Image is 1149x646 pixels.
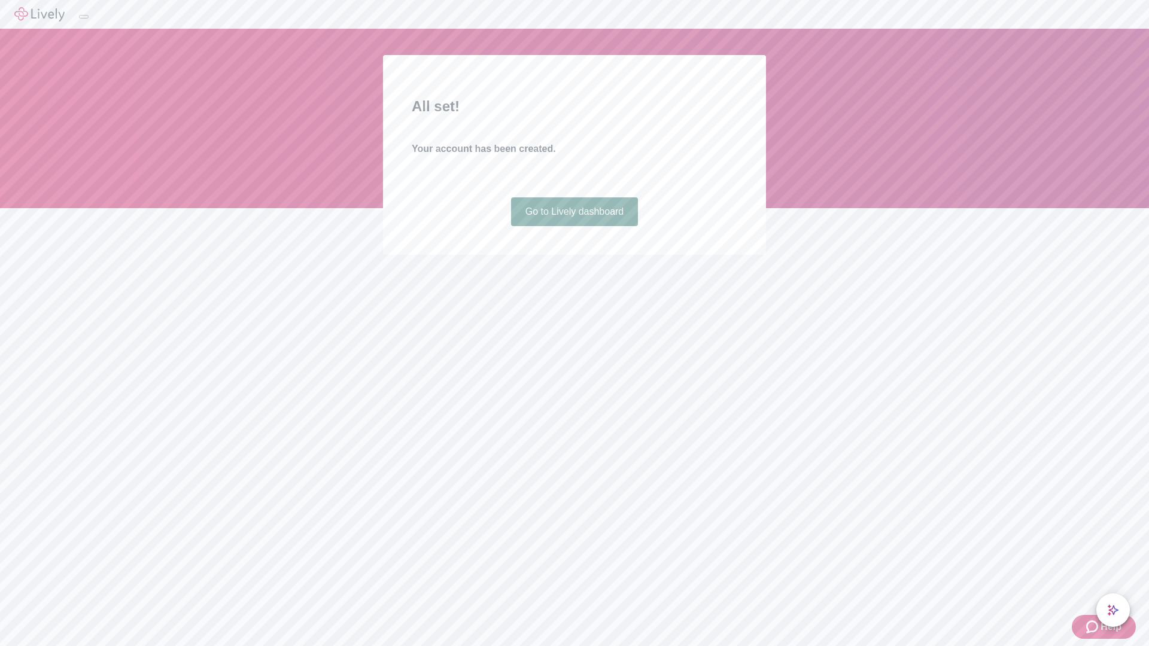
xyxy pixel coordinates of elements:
[1086,620,1101,634] svg: Zendesk support icon
[1096,593,1130,627] button: chat
[14,7,65,22] img: Lively
[412,142,737,156] h4: Your account has been created.
[1101,620,1121,634] span: Help
[511,197,639,226] a: Go to Lively dashboard
[1107,604,1119,616] svg: Lively AI Assistant
[412,96,737,117] h2: All set!
[79,15,89,19] button: Log out
[1072,615,1136,639] button: Zendesk support iconHelp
